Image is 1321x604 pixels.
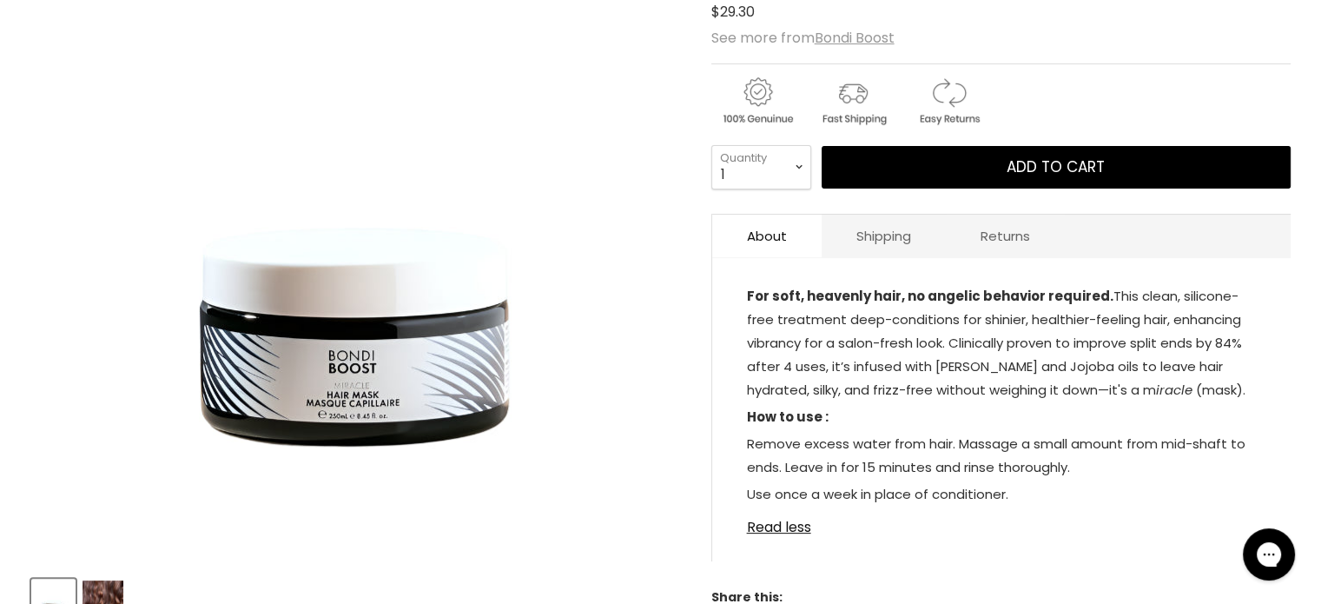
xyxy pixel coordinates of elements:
[747,287,1113,305] b: For soft, heavenly hair, no angelic behavior required.
[1234,522,1304,587] iframe: Gorgias live chat messenger
[815,28,895,48] a: Bondi Boost
[747,432,1256,482] p: Remove excess water from hair. Massage a small amount from mid-shaft to ends. Leave in for 15 min...
[822,146,1291,189] button: Add to cart
[946,215,1065,257] a: Returns
[747,287,1242,399] span: This clean, silicone-free treatment deep-conditions for shinier, healthier-feeling hair, enhancin...
[902,75,994,128] img: returns.gif
[711,145,811,189] select: Quantity
[822,215,946,257] a: Shipping
[712,215,822,257] a: About
[1007,156,1105,177] span: Add to cart
[711,28,895,48] span: See more from
[711,75,803,128] img: genuine.gif
[1156,381,1196,399] i: iracle
[747,482,1256,509] p: Use once a week in place of conditioner.
[1196,381,1245,399] span: (mask).
[711,2,755,22] span: $29.30
[747,408,829,426] strong: How to use :
[807,75,899,128] img: shipping.gif
[747,509,1256,535] a: Read less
